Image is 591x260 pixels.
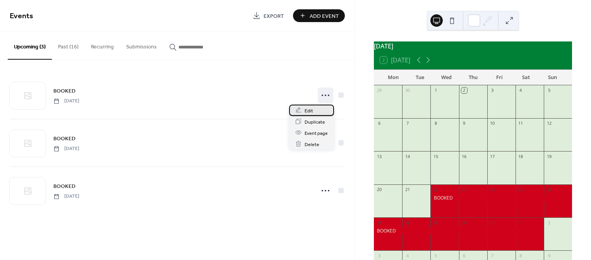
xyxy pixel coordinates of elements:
div: 29 [433,220,439,226]
a: BOOKED [53,134,75,143]
div: 12 [546,121,552,126]
div: Fri [486,70,513,85]
div: 14 [404,153,410,159]
div: 20 [376,187,382,193]
div: 23 [461,187,467,193]
div: 19 [546,153,552,159]
div: [DATE] [374,41,572,51]
div: 18 [518,153,524,159]
div: Tue [407,70,433,85]
div: 10 [490,121,495,126]
div: 28 [404,220,410,226]
span: Events [10,9,33,24]
a: BOOKED [53,86,75,95]
div: BOOKED [374,228,544,234]
span: Export [264,12,284,20]
button: Submissions [120,31,163,59]
span: Add Event [310,12,339,20]
div: Sun [539,70,566,85]
div: 31 [490,220,495,226]
div: 2 [546,220,552,226]
span: Event page [305,129,328,137]
div: 7 [490,253,495,258]
div: Wed [433,70,460,85]
div: BOOKED [430,195,572,201]
div: 1 [433,88,439,93]
div: 8 [433,121,439,126]
div: Sat [513,70,540,85]
div: 1 [518,220,524,226]
button: Add Event [293,9,345,22]
div: 6 [376,121,382,126]
div: 30 [461,220,467,226]
div: 22 [433,187,439,193]
span: [DATE] [53,98,79,105]
div: 26 [546,187,552,193]
span: BOOKED [53,135,75,143]
div: 3 [490,88,495,93]
div: 29 [376,88,382,93]
div: 24 [490,187,495,193]
div: 9 [546,253,552,258]
div: 21 [404,187,410,193]
span: [DATE] [53,145,79,152]
div: 4 [404,253,410,258]
a: BOOKED [53,182,75,191]
div: 8 [518,253,524,258]
div: Thu [460,70,487,85]
span: Delete [305,140,319,148]
span: [DATE] [53,193,79,200]
div: 3 [376,253,382,258]
div: 4 [518,88,524,93]
span: BOOKED [53,87,75,95]
div: 2 [461,88,467,93]
div: 25 [518,187,524,193]
button: Past (16) [52,31,85,59]
div: 13 [376,153,382,159]
span: Duplicate [305,118,325,126]
div: 6 [461,253,467,258]
div: 5 [546,88,552,93]
div: 5 [433,253,439,258]
button: Upcoming (3) [8,31,52,60]
div: 17 [490,153,495,159]
div: Mon [380,70,407,85]
a: Export [247,9,290,22]
div: 7 [404,121,410,126]
div: 27 [376,220,382,226]
div: 15 [433,153,439,159]
div: 9 [461,121,467,126]
div: 11 [518,121,524,126]
button: Recurring [85,31,120,59]
div: 16 [461,153,467,159]
div: 30 [404,88,410,93]
span: Edit [305,107,313,115]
